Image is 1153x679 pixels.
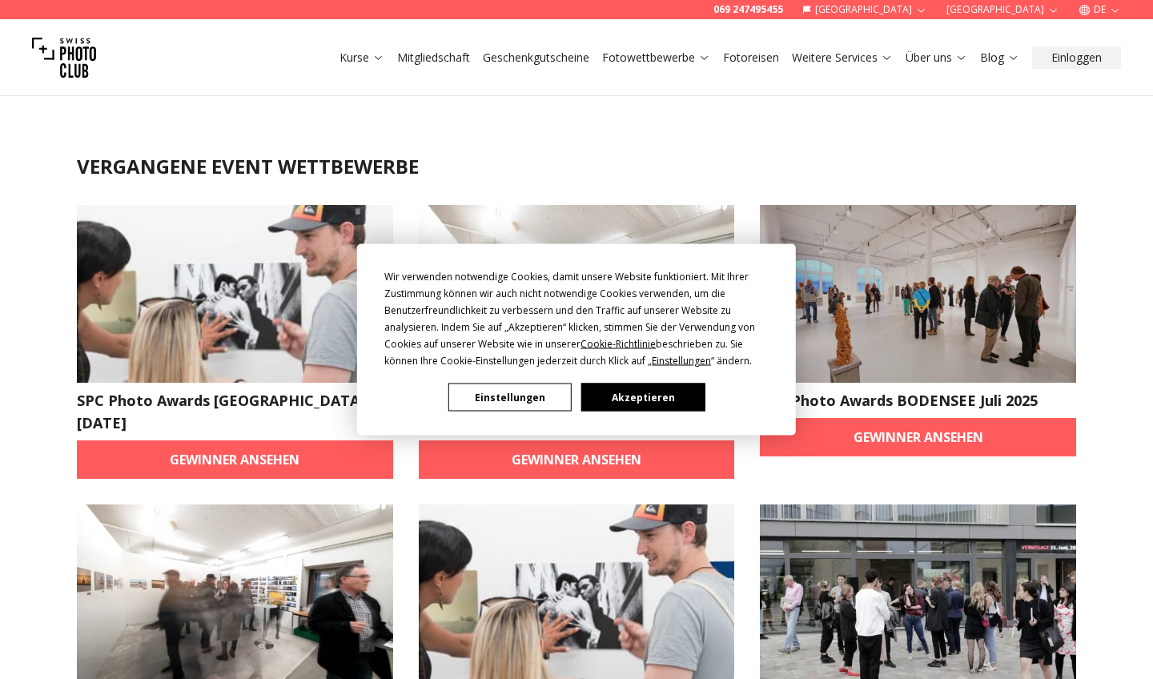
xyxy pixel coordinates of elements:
[652,354,711,368] span: Einstellungen
[384,268,769,369] div: Wir verwenden notwendige Cookies, damit unsere Website funktioniert. Mit Ihrer Zustimmung können ...
[357,244,796,436] div: Cookie Consent Prompt
[581,337,656,351] span: Cookie-Richtlinie
[581,384,705,412] button: Akzeptieren
[448,384,572,412] button: Einstellungen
